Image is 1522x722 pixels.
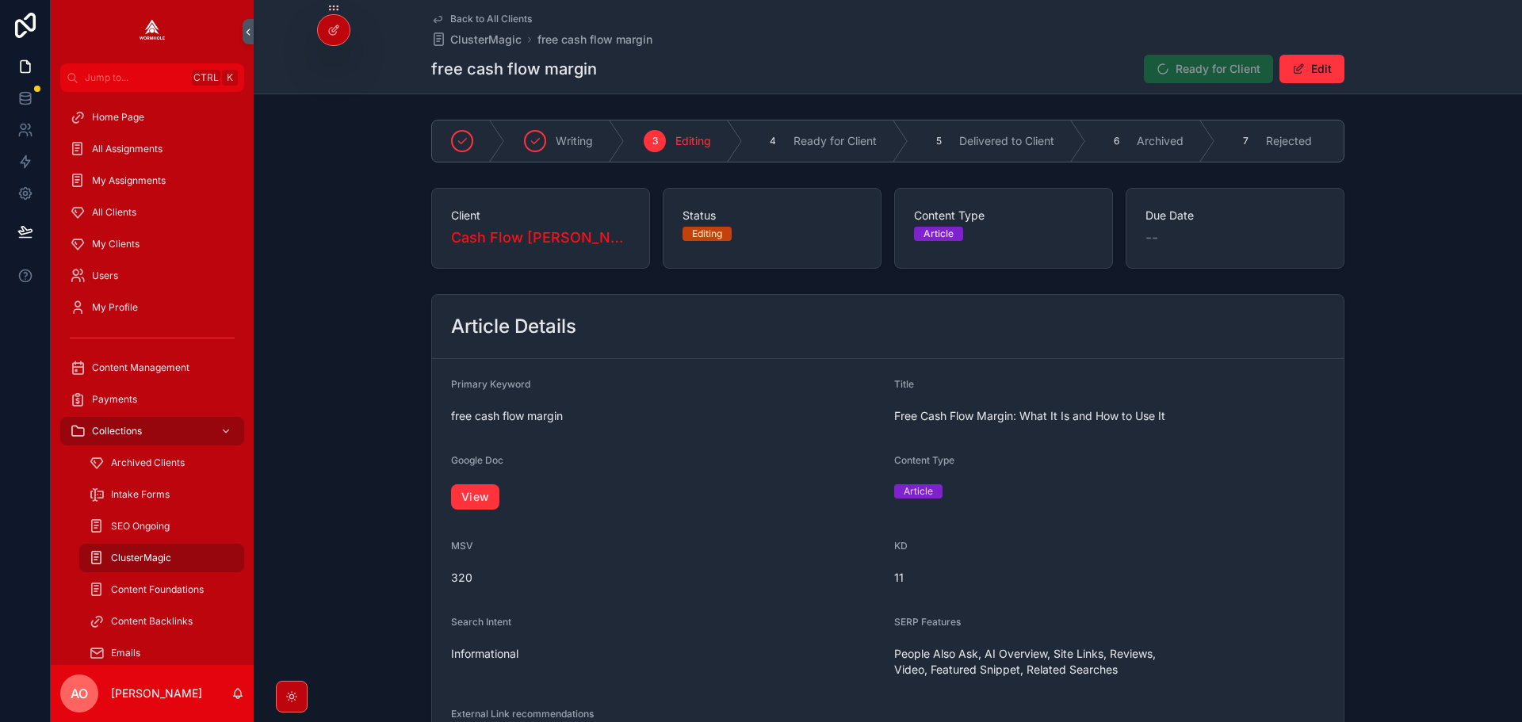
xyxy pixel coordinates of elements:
[60,198,244,227] a: All Clients
[1145,208,1325,223] span: Due Date
[1114,135,1119,147] span: 6
[675,133,711,149] span: Editing
[451,314,576,339] h2: Article Details
[652,135,658,147] span: 3
[431,13,532,25] a: Back to All Clients
[683,208,862,223] span: Status
[111,520,170,533] span: SEO Ongoing
[92,206,136,219] span: All Clients
[111,552,171,564] span: ClusterMagic
[60,417,244,445] a: Collections
[1243,135,1249,147] span: 7
[140,19,165,44] img: App logo
[92,301,138,314] span: My Profile
[60,63,244,92] button: Jump to...CtrlK
[451,378,530,390] span: Primary Keyword
[111,457,185,469] span: Archived Clients
[451,616,511,628] span: Search Intent
[451,227,630,249] a: Cash Flow [PERSON_NAME]
[60,353,244,382] a: Content Management
[936,135,942,147] span: 5
[556,133,593,149] span: Writing
[60,166,244,195] a: My Assignments
[894,378,914,390] span: Title
[92,425,142,437] span: Collections
[451,454,503,466] span: Google Doc
[111,615,193,628] span: Content Backlinks
[894,646,1325,678] span: People Also Ask, AI Overview, Site Links, Reviews, Video, Featured Snippet, Related Searches
[92,361,189,374] span: Content Management
[924,227,954,241] div: Article
[894,540,908,552] span: KD
[537,32,652,48] a: free cash flow margin
[224,71,236,84] span: K
[79,607,244,636] a: Content Backlinks
[92,143,163,155] span: All Assignments
[79,575,244,604] a: Content Foundations
[111,686,202,701] p: [PERSON_NAME]
[79,449,244,477] a: Archived Clients
[1137,133,1184,149] span: Archived
[451,570,881,586] span: 320
[60,135,244,163] a: All Assignments
[71,684,88,703] span: AO
[60,230,244,258] a: My Clients
[60,262,244,290] a: Users
[60,293,244,322] a: My Profile
[111,583,204,596] span: Content Foundations
[894,570,1325,586] span: 11
[1266,133,1312,149] span: Rejected
[451,646,881,662] span: Informational
[60,385,244,414] a: Payments
[914,208,1093,223] span: Content Type
[51,92,254,665] div: scrollable content
[794,133,877,149] span: Ready for Client
[450,13,532,25] span: Back to All Clients
[1145,227,1158,249] span: --
[79,639,244,667] a: Emails
[451,408,881,424] span: free cash flow margin
[894,616,961,628] span: SERP Features
[192,70,220,86] span: Ctrl
[894,408,1325,424] span: Free Cash Flow Margin: What It Is and How to Use It
[431,58,597,80] h1: free cash flow margin
[92,111,144,124] span: Home Page
[1279,55,1344,83] button: Edit
[79,512,244,541] a: SEO Ongoing
[111,647,140,659] span: Emails
[92,393,137,406] span: Payments
[85,71,185,84] span: Jump to...
[692,227,722,241] div: Editing
[894,454,954,466] span: Content Type
[431,32,522,48] a: ClusterMagic
[451,484,499,510] a: View
[79,480,244,509] a: Intake Forms
[451,708,594,720] span: External Link recommendations
[451,208,630,223] span: Client
[904,484,933,499] div: Article
[111,488,170,501] span: Intake Forms
[60,103,244,132] a: Home Page
[92,269,118,282] span: Users
[770,135,776,147] span: 4
[79,544,244,572] a: ClusterMagic
[451,540,473,552] span: MSV
[92,174,166,187] span: My Assignments
[959,133,1054,149] span: Delivered to Client
[92,238,140,250] span: My Clients
[450,32,522,48] span: ClusterMagic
